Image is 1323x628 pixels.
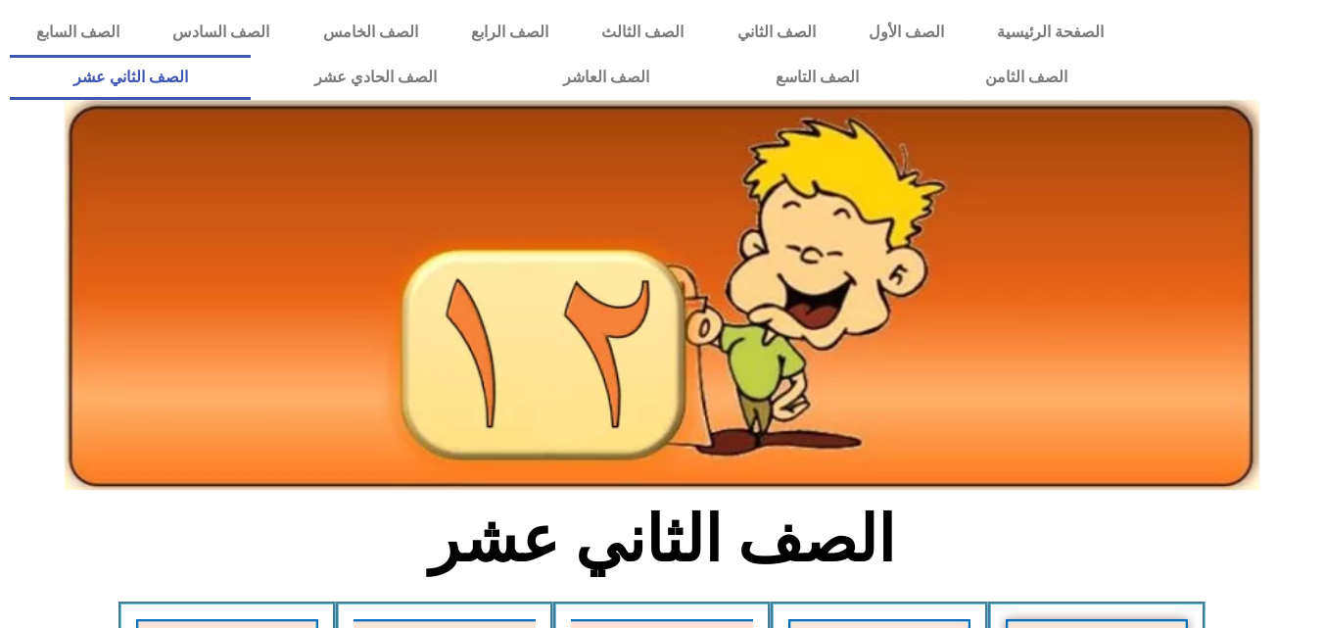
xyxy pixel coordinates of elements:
[921,55,1130,100] a: الصف الثامن
[499,55,712,100] a: الصف العاشر
[251,55,499,100] a: الصف الحادي عشر
[338,502,985,578] h2: الصف الثاني عشر
[712,55,921,100] a: الصف التاسع
[575,10,710,55] a: الصف الثالث
[711,10,842,55] a: الصف الثاني
[445,10,575,55] a: الصف الرابع
[842,10,970,55] a: الصف الأول
[146,10,296,55] a: الصف السادس
[970,10,1130,55] a: الصفحة الرئيسية
[10,10,146,55] a: الصف السابع
[297,10,445,55] a: الصف الخامس
[10,55,251,100] a: الصف الثاني عشر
